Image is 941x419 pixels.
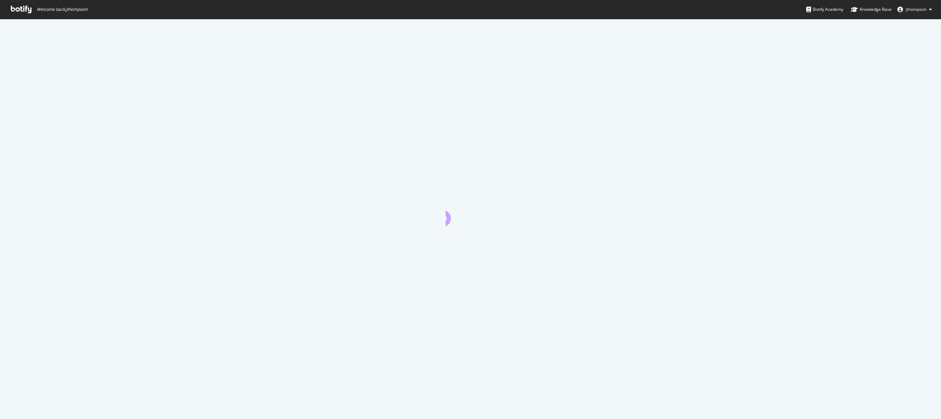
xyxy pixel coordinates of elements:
span: jthompson [906,6,926,12]
div: Botify Academy [806,6,843,13]
button: jthompson [892,4,938,15]
div: Knowledge Base [851,6,892,13]
span: Welcome back, jthompson ! [37,7,88,12]
div: animation [446,201,496,226]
